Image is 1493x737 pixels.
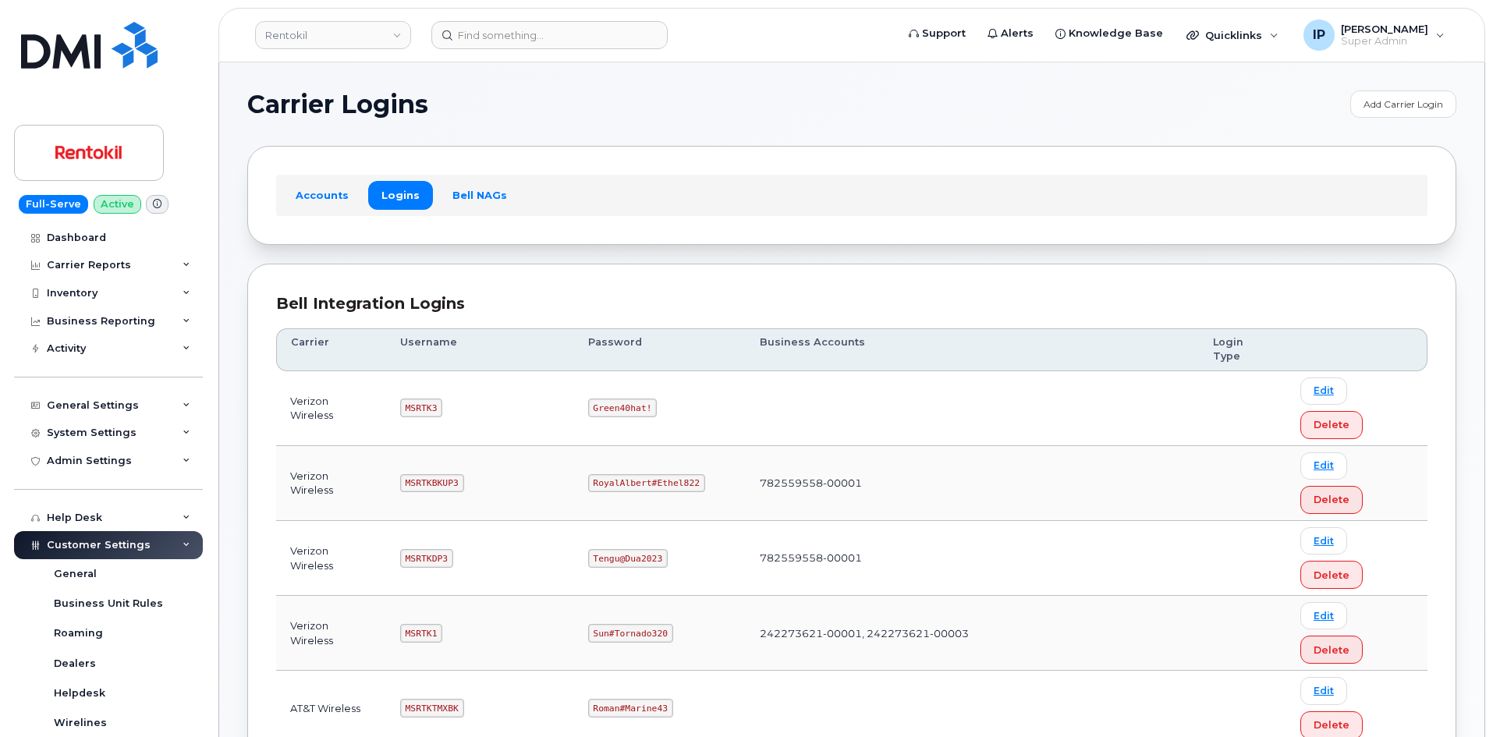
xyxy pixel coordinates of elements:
[276,521,386,596] td: Verizon Wireless
[400,399,442,417] code: MSRTK3
[588,549,668,568] code: Tengu@Dua2023
[247,93,428,116] span: Carrier Logins
[1314,492,1349,507] span: Delete
[276,292,1427,315] div: Bell Integration Logins
[1314,568,1349,583] span: Delete
[746,446,1199,521] td: 782559558-00001
[1300,602,1347,629] a: Edit
[1300,452,1347,480] a: Edit
[1425,669,1481,725] iframe: Messenger Launcher
[400,624,442,643] code: MSRTK1
[400,474,464,493] code: MSRTKBKUP3
[588,399,658,417] code: Green40hat!
[386,328,574,371] th: Username
[1300,677,1347,704] a: Edit
[1350,90,1456,118] a: Add Carrier Login
[400,699,464,718] code: MSRTKTMXBK
[746,521,1199,596] td: 782559558-00001
[276,371,386,446] td: Verizon Wireless
[1314,417,1349,432] span: Delete
[1300,486,1363,514] button: Delete
[368,181,433,209] a: Logins
[276,328,386,371] th: Carrier
[1300,636,1363,664] button: Delete
[588,624,673,643] code: Sun#Tornado320
[1300,377,1347,405] a: Edit
[276,596,386,671] td: Verizon Wireless
[1199,328,1286,371] th: Login Type
[588,699,673,718] code: Roman#Marine43
[1314,718,1349,732] span: Delete
[1300,411,1363,439] button: Delete
[588,474,705,493] code: RoyalAlbert#Ethel822
[746,596,1199,671] td: 242273621-00001, 242273621-00003
[439,181,520,209] a: Bell NAGs
[1314,643,1349,657] span: Delete
[746,328,1199,371] th: Business Accounts
[276,446,386,521] td: Verizon Wireless
[574,328,746,371] th: Password
[282,181,362,209] a: Accounts
[1300,561,1363,589] button: Delete
[1300,527,1347,555] a: Edit
[400,549,453,568] code: MSRTKDP3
